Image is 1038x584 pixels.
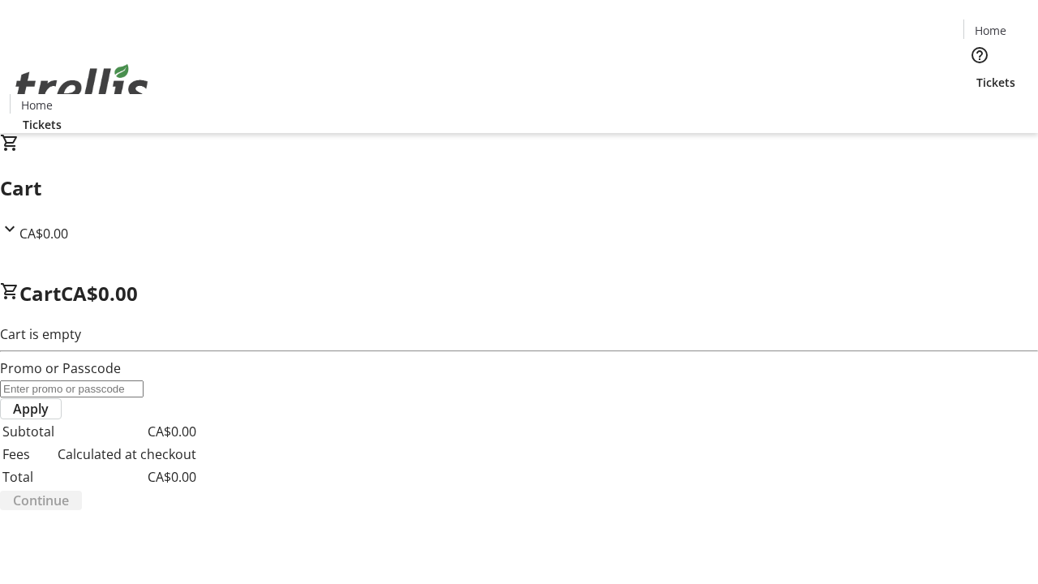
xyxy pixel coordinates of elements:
[2,444,55,465] td: Fees
[11,97,62,114] a: Home
[23,116,62,133] span: Tickets
[57,444,197,465] td: Calculated at checkout
[10,116,75,133] a: Tickets
[57,466,197,487] td: CA$0.00
[964,22,1016,39] a: Home
[963,39,996,71] button: Help
[2,466,55,487] td: Total
[57,421,197,442] td: CA$0.00
[963,91,996,123] button: Cart
[2,421,55,442] td: Subtotal
[21,97,53,114] span: Home
[61,280,138,307] span: CA$0.00
[963,74,1028,91] a: Tickets
[975,22,1006,39] span: Home
[13,399,49,419] span: Apply
[19,225,68,243] span: CA$0.00
[10,46,154,127] img: Orient E2E Organization LWHmJ57qa7's Logo
[976,74,1015,91] span: Tickets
